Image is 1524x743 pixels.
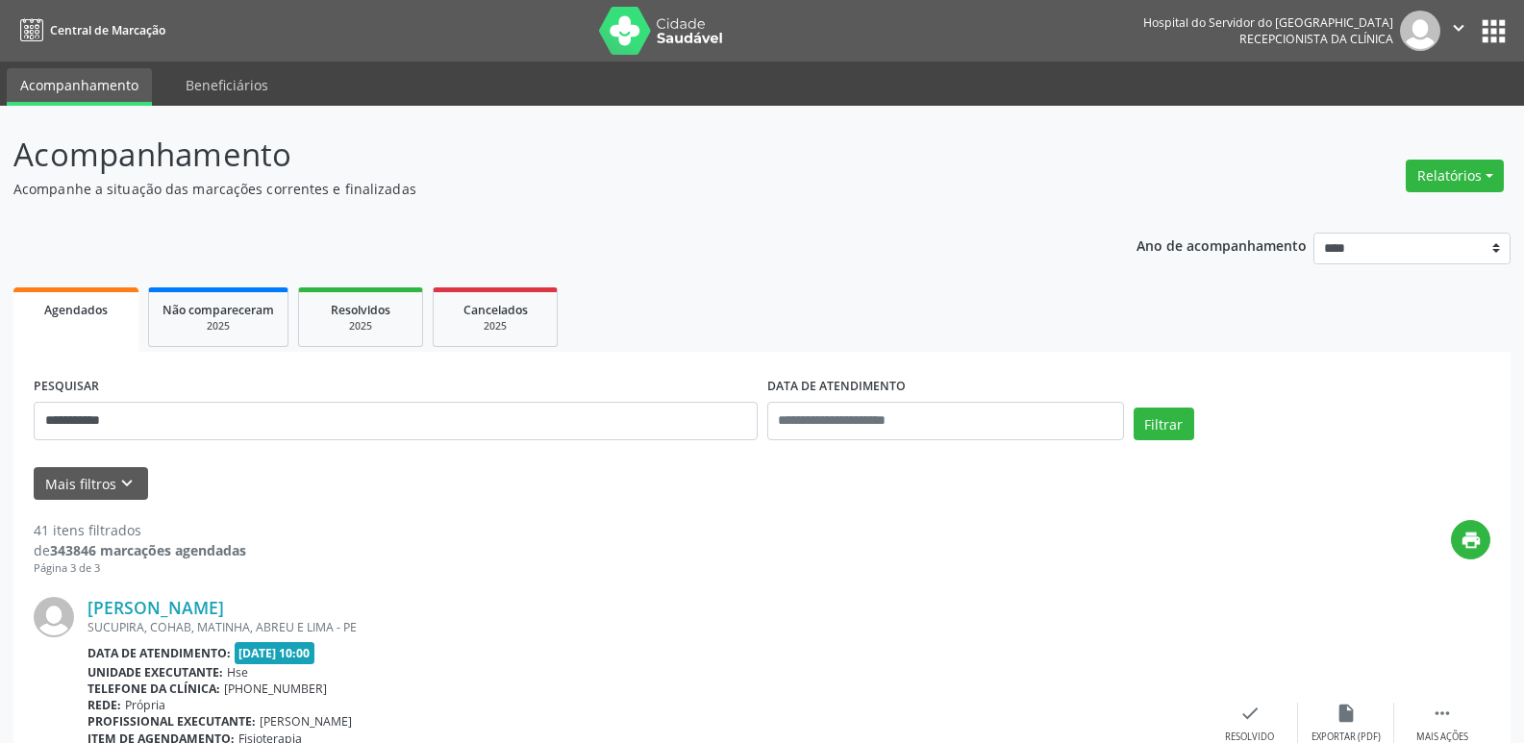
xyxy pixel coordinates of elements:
p: Ano de acompanhamento [1137,233,1307,257]
div: Hospital do Servidor do [GEOGRAPHIC_DATA] [1143,14,1393,31]
i: insert_drive_file [1336,703,1357,724]
p: Acompanhe a situação das marcações correntes e finalizadas [13,179,1062,199]
i:  [1432,703,1453,724]
b: Data de atendimento: [87,645,231,661]
span: Cancelados [463,302,528,318]
button: apps [1477,14,1511,48]
div: SUCUPIRA, COHAB, MATINHA, ABREU E LIMA - PE [87,619,1202,635]
span: Resolvidos [331,302,390,318]
button: Filtrar [1134,408,1194,440]
a: Beneficiários [172,68,282,102]
div: Página 3 de 3 [34,560,246,577]
i: check [1239,703,1261,724]
img: img [34,597,74,637]
span: [DATE] 10:00 [235,642,315,664]
button: Mais filtroskeyboard_arrow_down [34,467,148,501]
span: Não compareceram [162,302,274,318]
strong: 343846 marcações agendadas [50,541,246,559]
div: 41 itens filtrados [34,520,246,540]
a: Acompanhamento [7,68,152,106]
span: Própria [125,697,165,713]
div: 2025 [447,319,543,334]
button: print [1451,520,1490,559]
span: Agendados [44,302,108,318]
span: Hse [227,664,248,681]
b: Rede: [87,697,121,713]
i: print [1461,530,1482,551]
span: Recepcionista da clínica [1239,31,1393,47]
b: Unidade executante: [87,664,223,681]
span: [PHONE_NUMBER] [224,681,327,697]
i: keyboard_arrow_down [116,473,137,494]
label: PESQUISAR [34,372,99,402]
i:  [1448,17,1469,38]
label: DATA DE ATENDIMENTO [767,372,906,402]
div: 2025 [162,319,274,334]
a: Central de Marcação [13,14,165,46]
div: 2025 [312,319,409,334]
img: img [1400,11,1440,51]
b: Telefone da clínica: [87,681,220,697]
span: Central de Marcação [50,22,165,38]
a: [PERSON_NAME] [87,597,224,618]
b: Profissional executante: [87,713,256,730]
button:  [1440,11,1477,51]
div: de [34,540,246,560]
button: Relatórios [1406,160,1504,192]
p: Acompanhamento [13,131,1062,179]
span: [PERSON_NAME] [260,713,352,730]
